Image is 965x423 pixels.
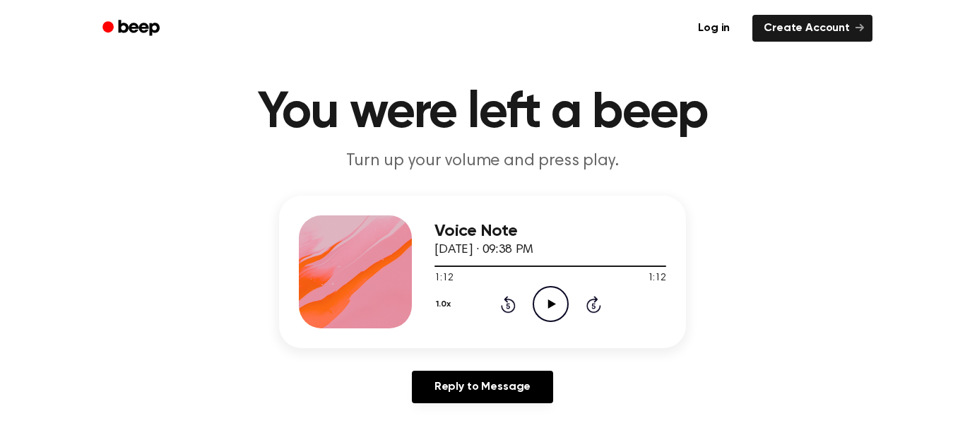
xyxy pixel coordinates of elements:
[434,244,533,256] span: [DATE] · 09:38 PM
[121,88,844,138] h1: You were left a beep
[434,292,456,316] button: 1.0x
[434,222,666,241] h3: Voice Note
[684,12,744,44] a: Log in
[93,15,172,42] a: Beep
[211,150,754,173] p: Turn up your volume and press play.
[434,271,453,286] span: 1:12
[412,371,553,403] a: Reply to Message
[648,271,666,286] span: 1:12
[752,15,872,42] a: Create Account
